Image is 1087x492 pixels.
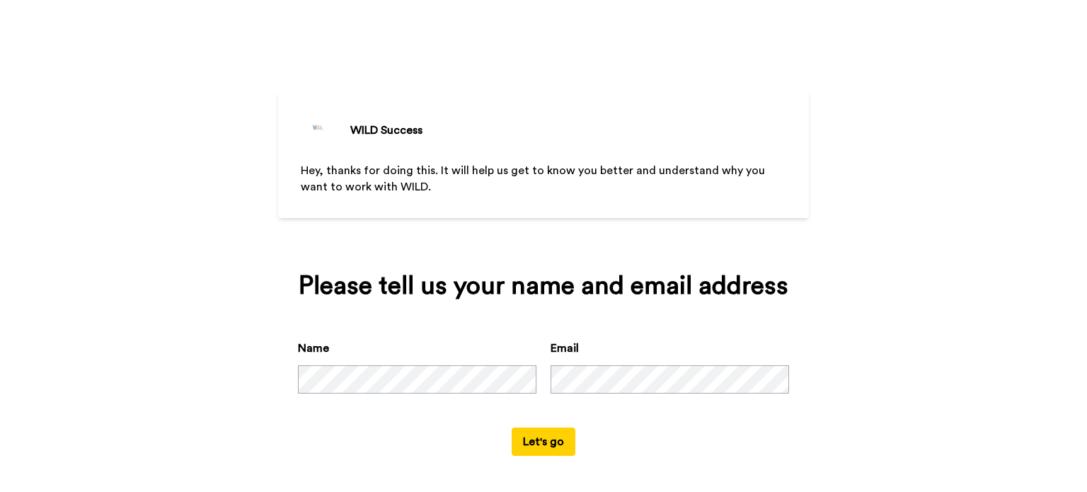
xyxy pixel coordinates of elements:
div: WILD Success [350,122,422,139]
label: Email [551,340,579,357]
button: Let's go [512,428,575,456]
label: Name [298,340,329,357]
div: Please tell us your name and email address [298,272,789,300]
span: Hey, thanks for doing this. It will help us get to know you better and understand why you want to... [301,165,768,193]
